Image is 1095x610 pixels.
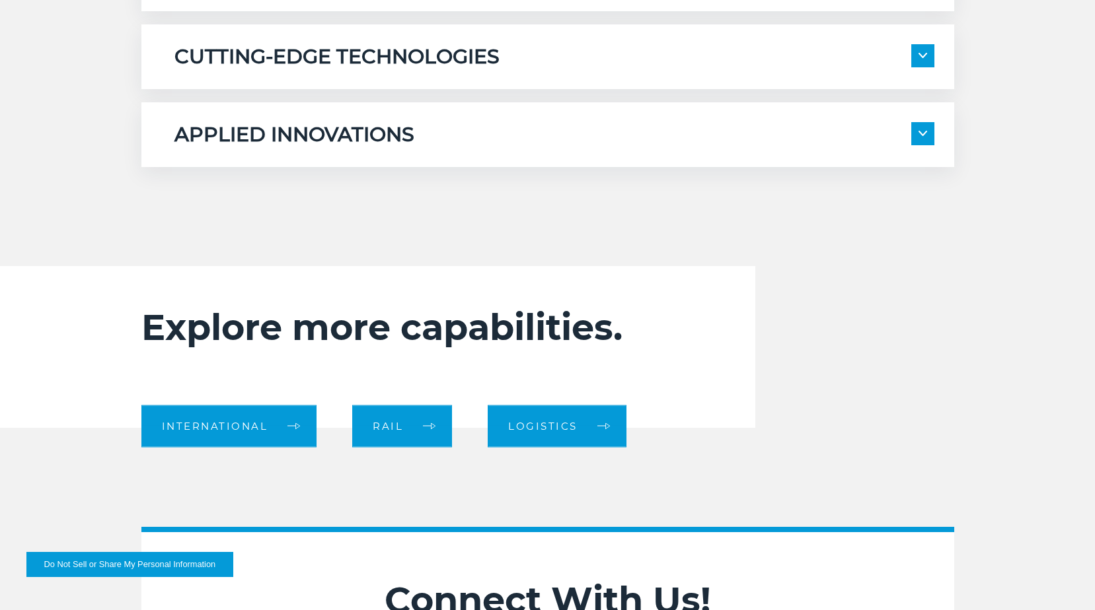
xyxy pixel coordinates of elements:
h5: CUTTING-EDGE TECHNOLOGIES [174,44,500,69]
img: arrow [919,53,927,58]
iframe: Chat Widget [1029,547,1095,610]
span: Logistics [508,421,578,431]
a: Logistics arrow arrow [488,405,626,447]
a: International arrow arrow [141,405,317,447]
img: arrow [919,131,927,136]
a: Rail arrow arrow [352,405,452,447]
h5: APPLIED INNOVATIONS [174,122,414,147]
button: Do Not Sell or Share My Personal Information [26,552,233,577]
span: Rail [373,421,403,431]
h2: Explore more capabilities. [141,306,634,349]
span: International [162,421,268,431]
